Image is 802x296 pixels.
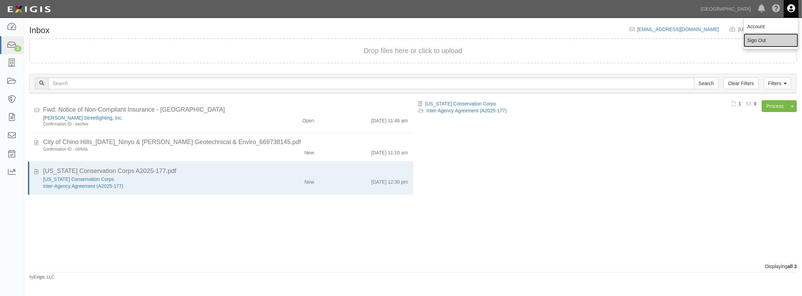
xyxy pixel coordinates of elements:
a: Exigis, LLC [34,275,54,279]
div: Confirmation ID - xwcfwx [43,121,252,127]
b: 1 [739,101,741,106]
a: Inter-Agency Agreement (A2025-177) [427,108,507,113]
div: California Conservation Corps A2025-177.pdf [43,167,408,176]
b: 0 [754,101,757,106]
a: Clear Filters [723,78,758,89]
b: all 3 [788,264,797,269]
a: [URL][DOMAIN_NAME] [738,27,797,32]
div: 3 [14,45,21,52]
div: [DATE] 12:30 pm [371,176,408,185]
a: [US_STATE] Conservation Corps [425,101,496,106]
div: California Conservation Corps [43,176,252,183]
div: [DATE] 11:10 am [371,146,408,156]
a: Process [762,100,788,112]
div: Displaying [24,263,802,270]
a: Account [744,20,798,33]
a: [EMAIL_ADDRESS][DOMAIN_NAME] [637,27,719,32]
div: City of Chino Hills_9-18-2025_Ninyo & Moore Geotechnical & Enviro_669738145.pdf [43,138,408,147]
a: [PERSON_NAME] Streetlighting, Inc. [43,115,123,121]
button: Drop files here or click to upload [364,46,463,56]
h1: Inbox [29,26,50,35]
a: Sign Out [744,33,798,47]
a: [US_STATE] Conservation Corps [43,176,114,182]
div: New [304,146,314,156]
i: Help Center - Complianz [772,5,780,13]
input: Search [48,78,694,89]
small: by [29,274,54,280]
div: Open [302,114,314,124]
img: logo-5460c22ac91f19d4615b14bd174203de0afe785f0fc80cf4dbbc73dc1793850b.png [5,3,53,16]
div: [DATE] 11:46 am [371,114,408,124]
a: [GEOGRAPHIC_DATA] [697,2,754,16]
div: Inter-Agency Agreement (A2025-177) [43,183,252,190]
div: Confirmation ID - n94vfa [43,146,252,152]
a: Filters [764,78,791,89]
input: Search [694,78,718,89]
div: New [304,176,314,185]
div: Fwd: Notice of Non-Compliant Insurance - Chino Hills [43,105,408,114]
a: Inter-Agency Agreement (A2025-177) [43,183,123,189]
